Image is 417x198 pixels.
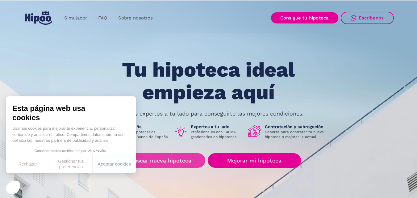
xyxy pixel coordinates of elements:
[106,124,169,129] h1: Banco de España
[271,12,338,23] a: Consigue tu hipoteca
[91,59,325,103] h1: Tu hipoteca ideal empieza aquí
[106,129,169,139] p: Intermediarios hipotecarios regulados por el Banco de España
[265,124,328,129] h1: Contratación y subrogación
[113,12,158,24] a: Sobre nosotros
[23,9,54,27] a: home
[59,12,93,24] a: Simulador
[359,15,384,21] div: Escríbenos
[114,111,304,116] p: Nuestros expertos a tu lado para conseguirte las mejores condiciones.
[191,129,243,139] p: Profesionales con +40M€ gestionados en hipotecas
[265,129,328,139] p: Soporte para contratar tu nueva hipoteca o mejorar la actual
[341,12,394,24] a: Escríbenos
[191,124,243,129] h1: Expertos a tu lado
[116,153,205,168] a: Buscar nueva hipoteca
[208,153,301,168] a: Mejorar mi hipoteca
[93,12,113,24] a: FAQ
